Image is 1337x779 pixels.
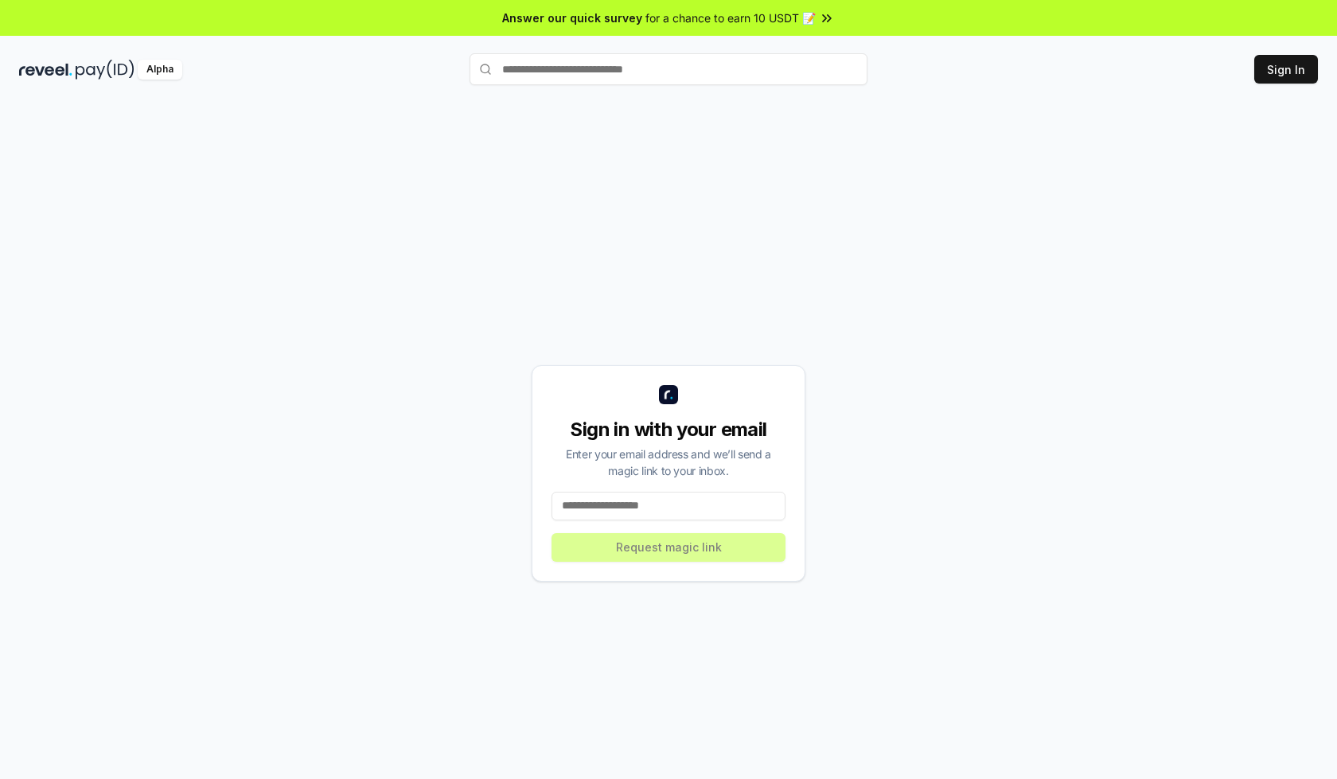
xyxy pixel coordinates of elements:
[138,60,182,80] div: Alpha
[659,385,678,404] img: logo_small
[76,60,134,80] img: pay_id
[1254,55,1318,84] button: Sign In
[552,417,785,442] div: Sign in with your email
[502,10,642,26] span: Answer our quick survey
[645,10,816,26] span: for a chance to earn 10 USDT 📝
[19,60,72,80] img: reveel_dark
[552,446,785,479] div: Enter your email address and we’ll send a magic link to your inbox.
